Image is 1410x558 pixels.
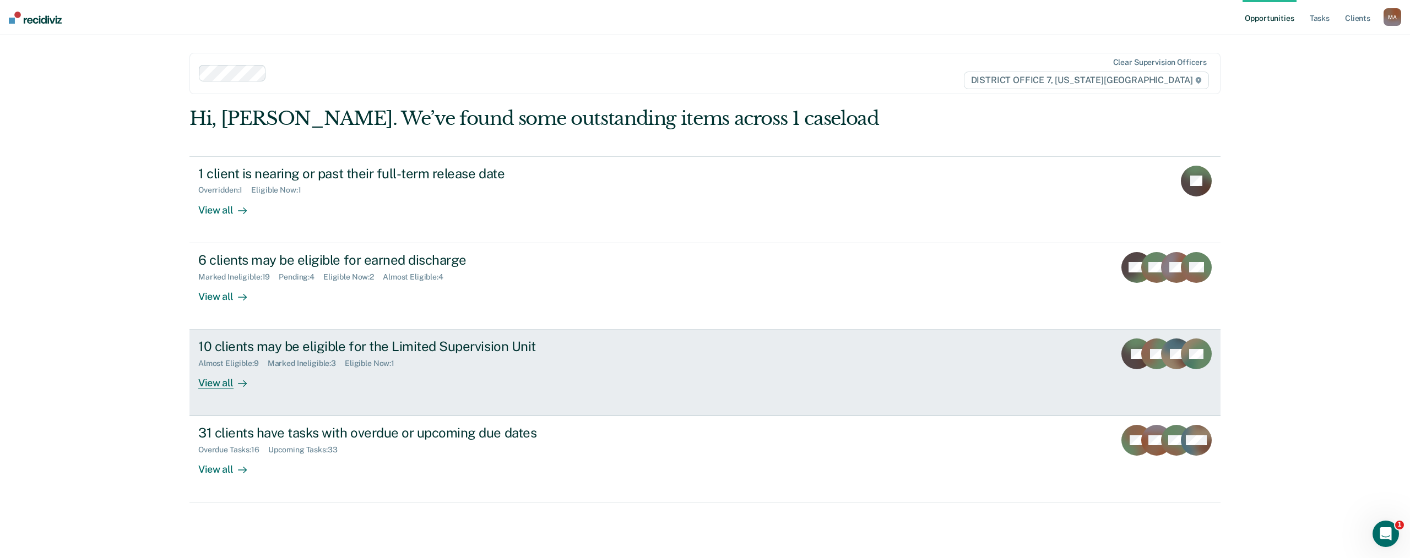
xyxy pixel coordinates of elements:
[1395,521,1404,529] span: 1
[198,166,585,182] div: 1 client is nearing or past their full-term release date
[383,272,452,282] div: Almost Eligible : 4
[189,416,1221,502] a: 31 clients have tasks with overdue or upcoming due datesOverdue Tasks:16Upcoming Tasks:33View all
[964,72,1209,89] span: DISTRICT OFFICE 7, [US_STATE][GEOGRAPHIC_DATA]
[198,272,279,282] div: Marked Ineligible : 19
[198,425,585,441] div: 31 clients have tasks with overdue or upcoming due dates
[198,338,585,354] div: 10 clients may be eligible for the Limited Supervision Unit
[189,107,1015,130] div: Hi, [PERSON_NAME]. We’ve found some outstanding items across 1 caseload
[279,272,323,282] div: Pending : 4
[198,252,585,268] div: 6 clients may be eligible for earned discharge
[1384,8,1401,26] div: M A
[198,281,260,303] div: View all
[189,330,1221,416] a: 10 clients may be eligible for the Limited Supervision UnitAlmost Eligible:9Marked Ineligible:3El...
[198,445,268,455] div: Overdue Tasks : 16
[198,368,260,390] div: View all
[345,359,403,368] div: Eligible Now : 1
[1113,58,1207,67] div: Clear supervision officers
[198,195,260,216] div: View all
[198,455,260,476] div: View all
[251,185,310,195] div: Eligible Now : 1
[198,185,251,195] div: Overridden : 1
[189,156,1221,243] a: 1 client is nearing or past their full-term release dateOverridden:1Eligible Now:1View all
[268,359,345,368] div: Marked Ineligible : 3
[1384,8,1401,26] button: MA
[323,272,383,282] div: Eligible Now : 2
[189,243,1221,330] a: 6 clients may be eligible for earned dischargeMarked Ineligible:19Pending:4Eligible Now:2Almost E...
[9,12,62,24] img: Recidiviz
[198,359,268,368] div: Almost Eligible : 9
[268,445,346,455] div: Upcoming Tasks : 33
[1373,521,1399,547] iframe: Intercom live chat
